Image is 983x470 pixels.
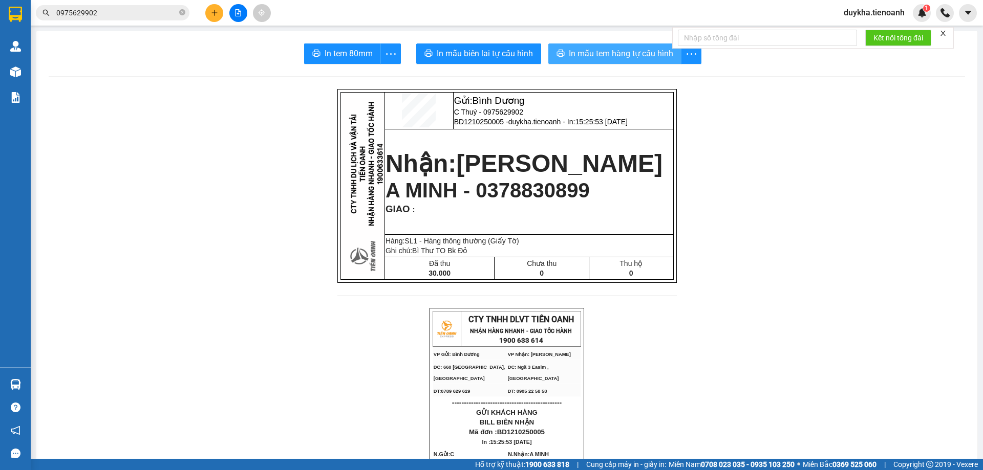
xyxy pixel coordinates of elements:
span: notification [11,426,20,435]
strong: NHẬN HÀNG NHANH - GIAO TỐC HÀNH [470,328,572,334]
span: caret-down [964,8,973,17]
span: BD1210250005 - [454,118,628,126]
button: printerIn mẫu tem hàng tự cấu hình [548,43,681,64]
strong: 0369 525 060 [832,460,877,468]
strong: 1900 633 614 [499,337,543,344]
strong: Nhận: [386,150,663,177]
span: Mã đơn : [469,428,545,436]
span: duykha.tienoanh - In: [508,118,628,126]
span: message [11,449,20,458]
span: Hỗ trợ kỹ thuật: [475,459,569,470]
span: 30.000 [429,269,451,277]
img: warehouse-icon [10,379,21,390]
span: GỬI KHÁCH HÀNG [476,409,538,416]
span: 0 [629,269,633,277]
span: search [42,9,50,16]
span: printer [557,49,565,59]
button: printerIn tem 80mm [304,43,381,64]
span: Bình Dương [473,95,525,106]
span: duykha.tienoanh [836,6,913,19]
button: Kết nối tổng đài [865,30,931,46]
span: GIAO [386,204,410,214]
strong: 1900 633 818 [525,460,569,468]
span: Cung cấp máy in - giấy in: [586,459,666,470]
span: VP Nhận: [PERSON_NAME] [78,38,141,43]
span: In mẫu tem hàng tự cấu hình [569,47,673,60]
span: Miền Nam [669,459,795,470]
span: copyright [926,461,933,468]
span: In mẫu biên lai tự cấu hình [437,47,533,60]
span: ĐT:0789 629 629 [4,58,41,63]
button: caret-down [959,4,977,22]
span: ---------------------------------------------- [22,66,132,75]
img: logo [4,7,30,32]
button: printerIn mẫu biên lai tự cấu hình [416,43,541,64]
span: 0 [540,269,544,277]
span: ĐC: Ngã 3 Easim ,[GEOGRAPHIC_DATA] [78,45,129,55]
span: Gửi: [454,95,525,106]
span: A MINH - [508,451,562,468]
span: close-circle [179,9,185,15]
sup: 1 [923,5,930,12]
span: Thu hộ [619,259,643,267]
span: Chưa thu [527,259,557,267]
input: Nhập số tổng đài [678,30,857,46]
img: icon-new-feature [917,8,927,17]
span: GỬI KHÁCH HÀNG [46,76,108,84]
img: solution-icon [10,92,21,103]
img: warehouse-icon [10,41,21,52]
span: ĐT: 0905 22 58 58 [508,389,547,394]
img: logo [434,316,459,342]
span: ĐC: Ngã 3 Easim ,[GEOGRAPHIC_DATA] [508,365,559,381]
span: In tem 80mm [325,47,373,60]
strong: 1900 633 614 [69,25,113,33]
span: plus [211,9,218,16]
span: close-circle [179,8,185,18]
span: Đã thu [429,259,450,267]
span: Hàng:SL [386,237,519,245]
img: logo-vxr [9,7,22,22]
span: CTY TNHH DLVT TIẾN OANH [468,315,574,324]
input: Tìm tên, số ĐT hoặc mã đơn [56,7,177,18]
span: | [884,459,886,470]
span: 15:25:53 [DATE] [490,439,532,445]
span: 1 [925,5,928,12]
span: VP Gửi: Bình Dương [434,352,480,357]
img: warehouse-icon [10,66,21,77]
span: ĐC: 660 [GEOGRAPHIC_DATA], [GEOGRAPHIC_DATA] [434,365,505,381]
span: ĐC: 660 [GEOGRAPHIC_DATA], [GEOGRAPHIC_DATA] [4,45,76,55]
span: ---------------------------------------------- [452,398,562,407]
span: C Thuý - 0975629902 [454,108,523,116]
button: more [681,43,701,64]
span: printer [424,49,433,59]
span: Bì Thư TO Bk Đỏ [412,247,467,255]
span: file-add [234,9,242,16]
span: Kết nối tổng đài [873,32,923,43]
span: printer [312,49,320,59]
span: CTY TNHH DLVT TIẾN OANH [38,6,143,15]
span: VP Gửi: Bình Dương [4,38,50,43]
span: BD1210250005 [497,428,545,436]
button: plus [205,4,223,22]
span: 15:25:53 [DATE] [575,118,627,126]
span: 1 - Hàng thông thường (Giấy Tờ) [413,237,519,245]
span: ĐT:0789 629 629 [434,389,471,394]
span: VP Nhận: [PERSON_NAME] [508,352,571,357]
img: phone-icon [941,8,950,17]
span: aim [258,9,265,16]
button: more [380,43,401,64]
span: [PERSON_NAME] [456,150,663,177]
span: ⚪️ [797,462,800,466]
span: : [410,206,415,214]
span: Miền Bắc [803,459,877,470]
button: file-add [229,4,247,22]
span: | [577,459,579,470]
span: more [681,48,701,60]
span: Ghi chú: [386,247,467,255]
strong: 0708 023 035 - 0935 103 250 [701,460,795,468]
span: C Thuý [434,451,454,468]
button: aim [253,4,271,22]
span: In : [482,439,532,445]
span: question-circle [11,402,20,412]
span: N.Nhận: [508,451,562,468]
